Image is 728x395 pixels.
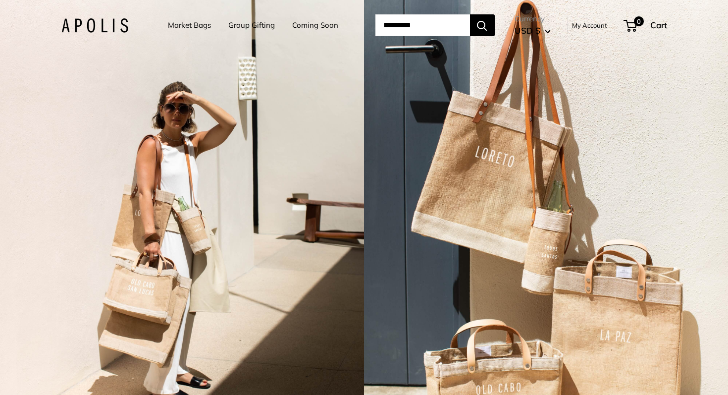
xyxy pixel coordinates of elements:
[650,20,667,30] span: Cart
[572,19,607,31] a: My Account
[168,18,211,32] a: Market Bags
[470,14,495,36] button: Search
[228,18,275,32] a: Group Gifting
[515,12,551,26] span: Currency
[292,18,338,32] a: Coming Soon
[633,16,643,26] span: 0
[515,23,551,39] button: USD $
[375,14,470,36] input: Search...
[624,17,667,33] a: 0 Cart
[61,18,128,33] img: Apolis
[515,25,540,36] span: USD $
